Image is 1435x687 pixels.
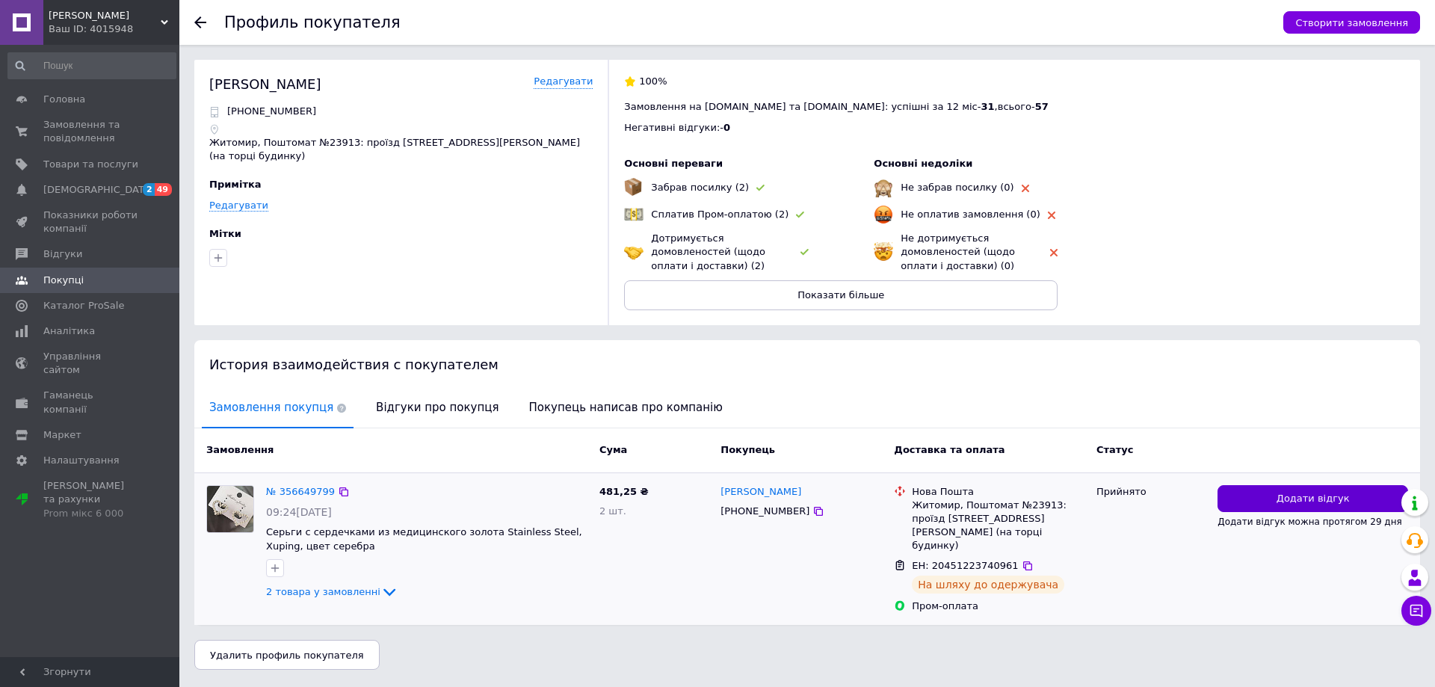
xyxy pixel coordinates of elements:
span: 481,25 ₴ [599,486,649,497]
div: [PERSON_NAME] [209,75,321,93]
span: Покупець [720,444,775,455]
img: rating-tag-type [1022,185,1029,192]
span: 2 товара у замовленні [266,586,380,597]
img: emoji [874,178,893,197]
span: Товари та послуги [43,158,138,171]
span: 09:24[DATE] [266,506,332,518]
span: История взаимодействия с покупателем [209,357,499,372]
span: Основні переваги [624,158,723,169]
span: Дотримується домовленостей (щодо оплати і доставки) (2) [651,232,765,271]
span: Сплатив Пром-оплатою (2) [651,209,789,220]
span: Замовлення та повідомлення [43,118,138,145]
span: Покупці [43,274,84,287]
a: 2 товара у замовленні [266,586,398,597]
div: [PHONE_NUMBER] [717,502,812,521]
span: Маркет [43,428,81,442]
span: Створити замовлення [1295,17,1408,28]
span: Показники роботи компанії [43,209,138,235]
div: Повернутися назад [194,16,206,28]
span: Каталог ProSale [43,299,124,312]
span: Додати відгук [1277,492,1350,506]
div: Житомир, Поштомат №23913: проїзд [STREET_ADDRESS][PERSON_NAME] (на торці будинку) [912,499,1084,553]
p: Житомир, Поштомат №23913: проїзд [STREET_ADDRESS][PERSON_NAME] (на торці будинку) [209,136,593,163]
span: Замовлення [206,444,274,455]
button: Удалить профиль покупателя [194,640,380,670]
div: Нова Пошта [912,485,1084,499]
span: Статус [1096,444,1134,455]
h1: Профиль покупателя [224,13,401,31]
span: 57 [1035,101,1049,112]
span: Не забрав посилку (0) [901,182,1013,193]
span: Головна [43,93,85,106]
span: Liberti [49,9,161,22]
a: Редагувати [534,75,593,89]
span: Не оплатив замовлення (0) [901,209,1040,220]
span: 2 [143,183,155,196]
img: rating-tag-type [800,249,809,256]
button: Показати більше [624,280,1058,310]
span: Показати більше [797,289,884,301]
span: Відгуки [43,247,82,261]
img: rating-tag-type [1050,249,1058,256]
span: Управління сайтом [43,350,138,377]
a: Фото товару [206,485,254,533]
span: Негативні відгуки: - [624,122,723,133]
div: Prom мікс 6 000 [43,507,138,520]
a: № 356649799 [266,486,335,497]
span: 49 [155,183,172,196]
button: Додати відгук [1218,485,1408,513]
button: Створити замовлення [1283,11,1420,34]
span: Мітки [209,228,241,239]
div: Пром-оплата [912,600,1084,613]
span: Замовлення покупця [202,389,354,427]
span: Забрав посилку (2) [651,182,749,193]
button: Чат з покупцем [1401,596,1431,626]
div: Прийнято [1096,485,1206,499]
span: 0 [723,122,730,133]
p: [PHONE_NUMBER] [227,105,316,118]
img: emoji [624,178,642,196]
span: [PERSON_NAME] та рахунки [43,479,138,520]
input: Пошук [7,52,176,79]
span: Налаштування [43,454,120,467]
span: Cума [599,444,627,455]
img: emoji [874,242,893,262]
span: Доставка та оплата [894,444,1004,455]
span: Не дотримується домовленостей (щодо оплати і доставки) (0) [901,232,1015,271]
div: На шляху до одержувача [912,576,1064,594]
span: 100% [639,76,667,87]
span: Аналітика [43,324,95,338]
img: rating-tag-type [796,212,804,218]
img: rating-tag-type [756,185,765,191]
span: Замовлення на [DOMAIN_NAME] та [DOMAIN_NAME]: успішні за 12 міс - , всього - [624,101,1048,112]
span: Гаманець компанії [43,389,138,416]
span: Додати відгук можна протягом 29 дня [1218,517,1401,527]
div: Ваш ID: 4015948 [49,22,179,36]
img: emoji [624,205,644,224]
span: Удалить профиль покупателя [210,650,364,661]
span: Основні недоліки [874,158,972,169]
span: Відгуки про покупця [368,389,506,427]
span: Покупець написав про компанію [522,389,730,427]
img: rating-tag-type [1048,212,1055,219]
span: 31 [981,101,994,112]
img: emoji [874,205,893,224]
img: Фото товару [207,486,253,532]
span: Примітка [209,179,262,190]
span: ЕН: 20451223740961 [912,560,1018,571]
span: [DEMOGRAPHIC_DATA] [43,183,154,197]
span: 2 шт. [599,505,626,517]
a: [PERSON_NAME] [720,485,801,499]
img: emoji [624,242,644,262]
a: Редагувати [209,200,268,212]
a: Серьги с сердечками из медицинского золота Stainless Steel, Xuping, цвет серебра [266,526,582,552]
